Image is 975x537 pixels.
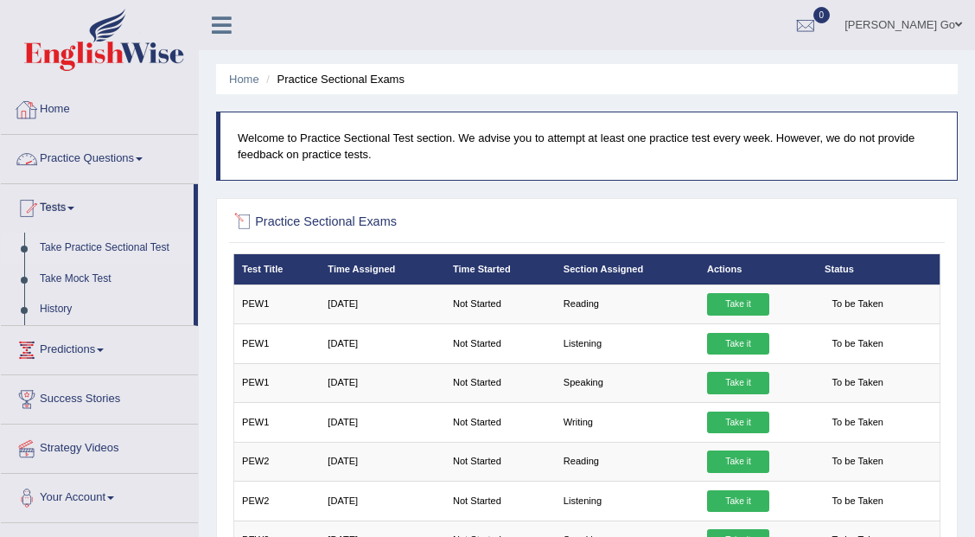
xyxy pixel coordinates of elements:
span: To be Taken [825,293,890,316]
th: Actions [699,254,817,284]
a: Practice Questions [1,135,198,178]
td: PEW1 [233,363,320,402]
td: [DATE] [320,403,445,442]
a: Take it [707,333,769,355]
a: Take it [707,451,769,473]
th: Section Assigned [556,254,699,284]
a: Take Mock Test [32,264,194,295]
a: Take it [707,372,769,394]
td: Listening [556,324,699,363]
td: Writing [556,403,699,442]
td: Listening [556,482,699,521]
a: Take it [707,293,769,316]
a: Tests [1,184,194,227]
td: Speaking [556,363,699,402]
td: PEW1 [233,403,320,442]
td: Not Started [445,482,556,521]
span: To be Taken [825,490,890,513]
a: Home [229,73,259,86]
td: [DATE] [320,442,445,481]
td: PEW1 [233,284,320,323]
td: PEW2 [233,442,320,481]
a: Strategy Videos [1,425,198,468]
td: Not Started [445,403,556,442]
span: To be Taken [825,412,890,434]
td: Not Started [445,284,556,323]
td: Not Started [445,442,556,481]
h2: Practice Sectional Exams [233,211,672,233]
a: Take Practice Sectional Test [32,233,194,264]
a: History [32,294,194,325]
th: Time Started [445,254,556,284]
td: Not Started [445,363,556,402]
a: Your Account [1,474,198,517]
span: To be Taken [825,372,890,394]
td: PEW1 [233,324,320,363]
td: [DATE] [320,482,445,521]
td: Reading [556,284,699,323]
span: To be Taken [825,333,890,355]
td: PEW2 [233,482,320,521]
td: [DATE] [320,363,445,402]
span: To be Taken [825,451,890,473]
th: Time Assigned [320,254,445,284]
td: Not Started [445,324,556,363]
p: Welcome to Practice Sectional Test section. We advise you to attempt at least one practice test e... [238,130,940,163]
span: 0 [813,7,831,23]
li: Practice Sectional Exams [262,71,405,87]
td: [DATE] [320,284,445,323]
a: Take it [707,490,769,513]
a: Success Stories [1,375,198,419]
a: Home [1,86,198,129]
td: Reading [556,442,699,481]
th: Test Title [233,254,320,284]
a: Take it [707,412,769,434]
td: [DATE] [320,324,445,363]
a: Predictions [1,326,198,369]
th: Status [817,254,940,284]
